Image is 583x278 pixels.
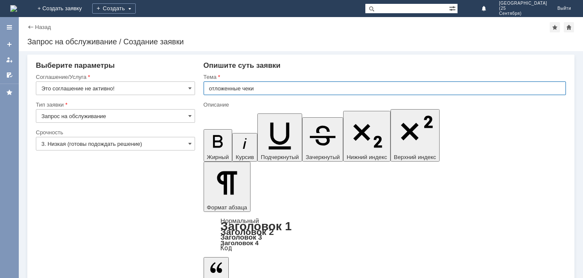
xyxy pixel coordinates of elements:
button: Формат абзаца [204,162,251,212]
span: Верхний индекс [394,154,436,160]
a: Заголовок 3 [221,233,262,241]
a: Заголовок 1 [221,220,292,233]
div: Тип заявки [36,102,193,107]
div: Сделать домашней страницей [564,22,574,32]
a: Заголовок 2 [221,227,274,237]
span: Жирный [207,154,229,160]
div: Соглашение/Услуга [36,74,193,80]
a: Нормальный [221,217,259,224]
button: Жирный [204,129,233,162]
span: Курсив [236,154,254,160]
button: Зачеркнутый [302,117,343,162]
img: logo [10,5,17,12]
a: Создать заявку [3,38,16,51]
div: Добавить в избранное [550,22,560,32]
span: Нижний индекс [347,154,387,160]
a: Назад [35,24,51,30]
a: Перейти на домашнюю страницу [10,5,17,12]
span: Формат абзаца [207,204,247,211]
div: Формат абзаца [204,218,566,251]
span: Подчеркнутый [261,154,299,160]
span: Расширенный поиск [449,4,458,12]
span: Опишите суть заявки [204,61,281,69]
div: Срочность [36,130,193,135]
div: Запрос на обслуживание / Создание заявки [27,38,574,46]
a: Код [221,244,232,252]
button: Верхний индекс [391,109,440,162]
div: Описание [204,102,564,107]
button: Нижний индекс [343,111,391,162]
span: Зачеркнутый [306,154,340,160]
a: Заголовок 4 [221,239,259,246]
span: Выберите параметры [36,61,115,69]
span: Сентября) [499,11,547,16]
a: Мои согласования [3,68,16,82]
a: Мои заявки [3,53,16,67]
span: [GEOGRAPHIC_DATA] [499,1,547,6]
div: Создать [92,3,136,14]
button: Подчеркнутый [257,113,302,162]
button: Курсив [232,133,257,162]
div: Тема [204,74,564,80]
span: (25 [499,6,547,11]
